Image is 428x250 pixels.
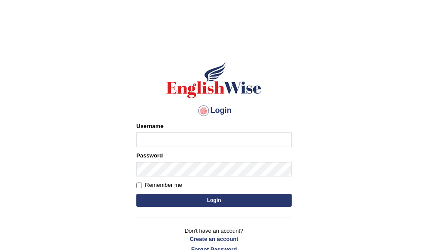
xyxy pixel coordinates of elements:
label: Username [136,122,164,130]
a: Create an account [136,235,292,243]
label: Remember me [136,181,182,189]
input: Remember me [136,183,142,188]
img: Logo of English Wise sign in for intelligent practice with AI [165,61,263,99]
h4: Login [136,104,292,118]
button: Login [136,194,292,207]
label: Password [136,151,163,160]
